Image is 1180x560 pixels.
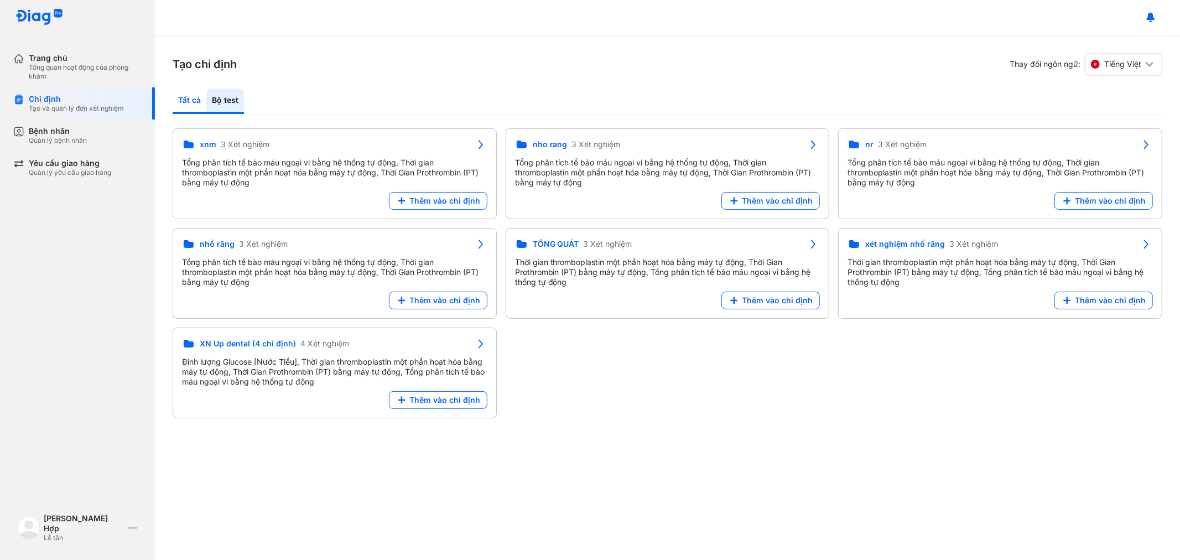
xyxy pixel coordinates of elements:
[15,9,63,26] img: logo
[389,391,487,409] button: Thêm vào chỉ định
[29,63,142,81] div: Tổng quan hoạt động của phòng khám
[389,292,487,309] button: Thêm vào chỉ định
[409,395,480,405] span: Thêm vào chỉ định
[533,139,568,149] span: nho rang
[44,514,124,533] div: [PERSON_NAME] Hợp
[1054,292,1153,309] button: Thêm vào chỉ định
[29,126,87,136] div: Bệnh nhân
[29,104,124,113] div: Tạo và quản lý đơn xét nghiệm
[878,139,927,149] span: 3 Xét nghiệm
[848,257,1153,287] div: Thời gian thromboplastin một phần hoạt hóa bằng máy tự động, Thời Gian Prothrombin (PT) bằng máy ...
[182,257,487,287] div: Tổng phân tích tế bào máu ngoại vi bằng hệ thống tự động, Thời gian thromboplastin một phần hoạt ...
[1075,196,1146,206] span: Thêm vào chỉ định
[515,257,820,287] div: Thời gian thromboplastin một phần hoạt hóa bằng máy tự động, Thời Gian Prothrombin (PT) bằng máy ...
[865,139,874,149] span: nr
[949,239,998,249] span: 3 Xét nghiệm
[200,139,216,149] span: xnm
[409,295,480,305] span: Thêm vào chỉ định
[721,192,820,210] button: Thêm vào chỉ định
[239,239,288,249] span: 3 Xét nghiệm
[300,339,349,349] span: 4 Xét nghiệm
[221,139,269,149] span: 3 Xét nghiệm
[742,196,813,206] span: Thêm vào chỉ định
[29,168,111,177] div: Quản lý yêu cầu giao hàng
[182,357,487,387] div: Định lượng Glucose [Nước Tiểu], Thời gian thromboplastin một phần hoạt hóa bằng máy tự động, Thời...
[572,139,621,149] span: 3 Xét nghiệm
[721,292,820,309] button: Thêm vào chỉ định
[206,89,244,114] div: Bộ test
[389,192,487,210] button: Thêm vào chỉ định
[533,239,579,249] span: TỔNG QUÁT
[1054,192,1153,210] button: Thêm vào chỉ định
[182,158,487,188] div: Tổng phân tích tế bào máu ngoại vi bằng hệ thống tự động, Thời gian thromboplastin một phần hoạt ...
[865,239,945,249] span: xét nghiệm nhổ răng
[173,56,237,72] h3: Tạo chỉ định
[1010,53,1162,75] div: Thay đổi ngôn ngữ:
[18,517,40,539] img: logo
[584,239,632,249] span: 3 Xét nghiệm
[29,94,124,104] div: Chỉ định
[515,158,820,188] div: Tổng phân tích tế bào máu ngoại vi bằng hệ thống tự động, Thời gian thromboplastin một phần hoạt ...
[29,158,111,168] div: Yêu cầu giao hàng
[173,89,206,114] div: Tất cả
[29,136,87,145] div: Quản lý bệnh nhân
[29,53,142,63] div: Trang chủ
[848,158,1153,188] div: Tổng phân tích tế bào máu ngoại vi bằng hệ thống tự động, Thời gian thromboplastin một phần hoạt ...
[1075,295,1146,305] span: Thêm vào chỉ định
[409,196,480,206] span: Thêm vào chỉ định
[200,339,296,349] span: XN Up dental (4 chỉ định)
[44,533,124,542] div: Lễ tân
[742,295,813,305] span: Thêm vào chỉ định
[200,239,235,249] span: nhổ răng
